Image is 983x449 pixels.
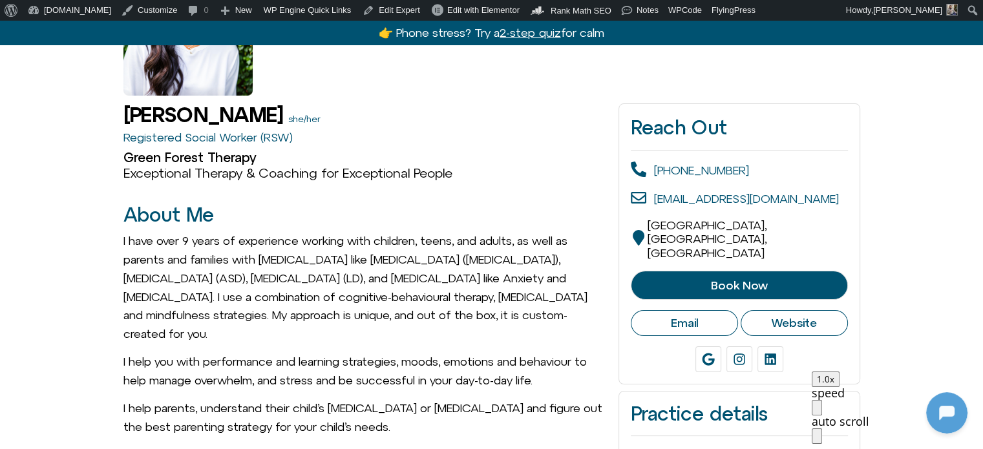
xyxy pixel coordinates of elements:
a: [EMAIL_ADDRESS][DOMAIN_NAME] [654,192,839,205]
p: I help you with performance and learning strategies, moods, emotions and behaviour to help manage... [123,353,606,390]
a: Email [631,310,738,336]
img: N5FCcHC.png [12,6,32,27]
span: Email [671,316,698,330]
svg: Close Chatbot Button [226,6,248,28]
a: [PHONE_NUMBER] [654,163,749,177]
span: [GEOGRAPHIC_DATA], [GEOGRAPHIC_DATA], [GEOGRAPHIC_DATA] [647,218,766,260]
svg: Restart Conversation Button [204,6,226,28]
textarea: Message Input [22,335,200,348]
button: Expand Header Button [3,3,255,30]
p: I help parents, understand their child’s [MEDICAL_DATA] or [MEDICAL_DATA] and figure out the best... [123,399,606,437]
h3: Exceptional Therapy & Coaching for Exceptional People [123,165,606,181]
p: I have over 9 years of experience working with children, teens, and adults, as well as parents an... [123,232,606,344]
svg: Voice Input Button [221,331,242,352]
h2: Green Forest Therapy [123,150,606,165]
h2: [DOMAIN_NAME] [38,8,198,25]
a: Book Now [631,271,847,300]
iframe: Botpress [926,392,967,433]
h2: Reach Out [631,116,847,139]
a: Website [741,310,848,336]
a: 👉 Phone stress? Try a2-step quizfor calm [379,26,604,39]
span: Rank Math SEO [551,6,611,16]
h2: Practice details [631,403,847,424]
span: Edit with Elementor [447,5,520,15]
a: Registered Social Worker (RSW) [123,131,293,144]
a: she/her [288,114,321,124]
u: 2-step quiz [500,26,560,39]
h1: [PERSON_NAME] [123,103,283,126]
span: Website [771,316,817,330]
span: [PERSON_NAME] [873,5,942,15]
h2: About Me [123,204,606,225]
span: Book Now [711,279,768,292]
